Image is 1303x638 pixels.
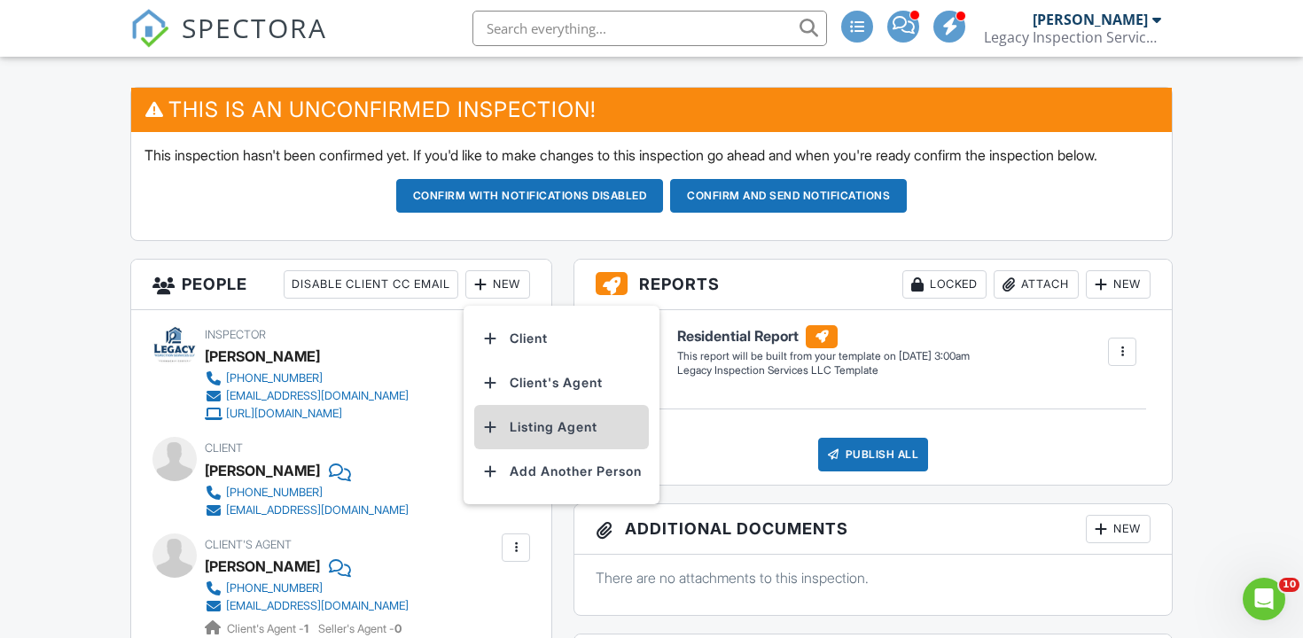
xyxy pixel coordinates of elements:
[226,371,323,385] div: [PHONE_NUMBER]
[205,405,409,423] a: [URL][DOMAIN_NAME]
[818,438,929,471] div: Publish All
[226,503,409,517] div: [EMAIL_ADDRESS][DOMAIN_NAME]
[226,407,342,421] div: [URL][DOMAIN_NAME]
[670,179,907,213] button: Confirm and send notifications
[902,270,987,299] div: Locked
[226,599,409,613] div: [EMAIL_ADDRESS][DOMAIN_NAME]
[284,270,458,299] div: Disable Client CC Email
[677,325,970,348] h6: Residential Report
[394,622,402,635] strong: 0
[205,457,320,484] div: [PERSON_NAME]
[205,502,409,519] a: [EMAIL_ADDRESS][DOMAIN_NAME]
[994,270,1079,299] div: Attach
[1086,515,1151,543] div: New
[318,622,402,635] span: Seller's Agent -
[304,622,308,635] strong: 1
[984,28,1161,46] div: Legacy Inspection Services, LLC.
[465,270,530,299] div: New
[205,387,409,405] a: [EMAIL_ADDRESS][DOMAIN_NAME]
[1243,578,1285,620] iframe: Intercom live chat
[205,328,266,341] span: Inspector
[205,538,292,551] span: Client's Agent
[205,441,243,455] span: Client
[205,370,409,387] a: [PHONE_NUMBER]
[226,389,409,403] div: [EMAIL_ADDRESS][DOMAIN_NAME]
[472,11,827,46] input: Search everything...
[205,484,409,502] a: [PHONE_NUMBER]
[130,24,327,61] a: SPECTORA
[1086,270,1151,299] div: New
[574,504,1172,555] h3: Additional Documents
[205,553,320,580] a: [PERSON_NAME]
[130,9,169,48] img: The Best Home Inspection Software - Spectora
[205,597,409,615] a: [EMAIL_ADDRESS][DOMAIN_NAME]
[226,581,323,595] div: [PHONE_NUMBER]
[182,9,327,46] span: SPECTORA
[677,363,970,378] div: Legacy Inspection Services LLC Template
[131,88,1172,131] h3: This is an Unconfirmed Inspection!
[574,260,1172,310] h3: Reports
[396,179,664,213] button: Confirm with notifications disabled
[677,349,970,363] div: This report will be built from your template on [DATE] 3:00am
[1033,11,1148,28] div: [PERSON_NAME]
[131,260,551,310] h3: People
[144,145,1159,165] p: This inspection hasn't been confirmed yet. If you'd like to make changes to this inspection go ah...
[1279,578,1299,592] span: 10
[227,622,311,635] span: Client's Agent -
[205,343,320,370] div: [PERSON_NAME]
[205,580,409,597] a: [PHONE_NUMBER]
[596,568,1151,587] p: There are no attachments to this inspection.
[226,486,323,500] div: [PHONE_NUMBER]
